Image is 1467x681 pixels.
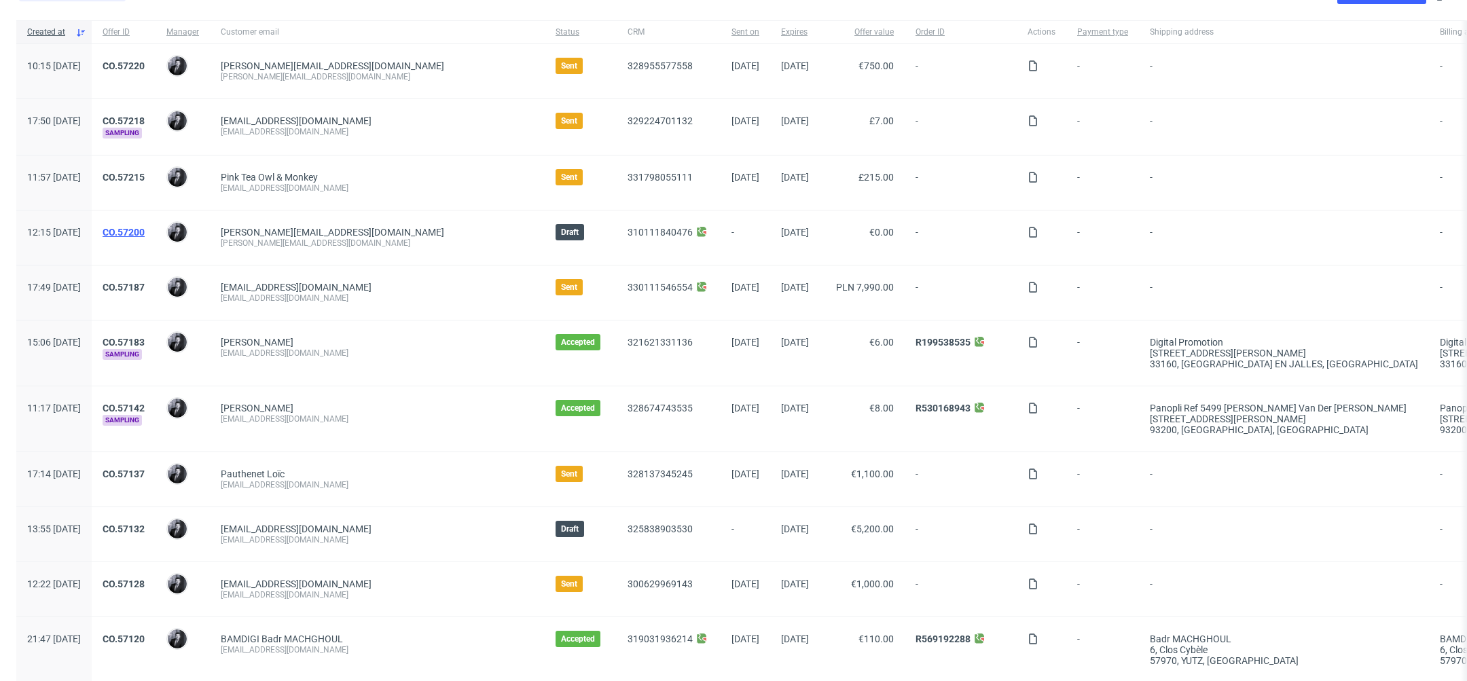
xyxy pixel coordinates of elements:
img: Philippe Dubuy [168,223,187,242]
span: Sent on [731,26,759,38]
div: [STREET_ADDRESS][PERSON_NAME] [1150,348,1418,358]
span: - [1077,633,1128,666]
a: CO.57215 [103,172,145,183]
span: Accepted [561,337,595,348]
span: Customer email [221,26,534,38]
span: Accepted [561,633,595,644]
div: [EMAIL_ADDRESS][DOMAIN_NAME] [221,589,534,600]
div: [PERSON_NAME][EMAIL_ADDRESS][DOMAIN_NAME] [221,238,534,249]
span: - [1077,172,1128,194]
span: £7.00 [869,115,894,126]
a: 325838903530 [628,523,693,534]
span: - [1077,337,1128,369]
span: - [1077,578,1128,600]
span: [DATE] [731,468,759,479]
span: - [1150,115,1418,139]
span: - [916,523,1006,545]
a: 300629969143 [628,578,693,589]
img: Philippe Dubuy [168,629,187,648]
span: 13:55 [DATE] [27,523,81,534]
span: [DATE] [731,172,759,183]
a: 310111840476 [628,227,693,238]
span: Sent [561,60,577,71]
span: [DATE] [731,633,759,644]
div: Panopli ref 5499 [PERSON_NAME] Van der [PERSON_NAME] [1150,403,1418,413]
span: Accepted [561,403,595,413]
span: €1,100.00 [851,468,894,479]
span: Offer value [831,26,894,38]
img: Philippe Dubuy [168,333,187,352]
span: Sent [561,578,577,589]
span: - [916,282,1006,303]
span: [DATE] [731,403,759,413]
span: Sent [561,172,577,183]
span: Manager [166,26,199,38]
span: Sampling [103,128,142,139]
a: 331798055111 [628,172,693,183]
a: 328955577558 [628,60,693,71]
span: - [1150,578,1418,600]
a: 328137345245 [628,468,693,479]
span: - [916,578,1006,600]
span: [DATE] [781,115,809,126]
span: 11:17 [DATE] [27,403,81,413]
span: - [916,60,1006,82]
span: Draft [561,523,579,534]
a: R530168943 [916,403,971,413]
a: CO.57200 [103,227,145,238]
span: [DATE] [731,282,759,293]
span: - [1150,523,1418,545]
span: - [916,227,1006,249]
span: [DATE] [781,633,809,644]
span: 21:47 [DATE] [27,633,81,644]
div: 6, Clos Cybèle [1150,644,1418,655]
a: CO.57132 [103,523,145,534]
span: - [1077,523,1128,545]
span: [EMAIL_ADDRESS][DOMAIN_NAME] [221,578,372,589]
span: Sent [561,282,577,293]
span: - [916,172,1006,194]
a: BAMDIGI Badr MACHGHOUL [221,633,343,644]
div: 57970, YUTZ , [GEOGRAPHIC_DATA] [1150,655,1418,666]
span: - [1150,227,1418,249]
a: CO.57120 [103,633,145,644]
span: - [731,523,759,545]
span: 11:57 [DATE] [27,172,81,183]
span: Status [556,26,606,38]
span: [DATE] [781,172,809,183]
div: [EMAIL_ADDRESS][DOMAIN_NAME] [221,293,534,303]
div: [EMAIL_ADDRESS][DOMAIN_NAME] [221,479,534,490]
span: 15:06 [DATE] [27,337,81,348]
a: Pauthenet Loïc [221,468,285,479]
div: [EMAIL_ADDRESS][DOMAIN_NAME] [221,126,534,137]
img: Philippe Dubuy [168,399,187,418]
span: - [1077,282,1128,303]
div: [EMAIL_ADDRESS][DOMAIN_NAME] [221,534,534,545]
a: [PERSON_NAME] [221,337,293,348]
span: €0.00 [869,227,894,238]
span: [PERSON_NAME][EMAIL_ADDRESS][DOMAIN_NAME] [221,227,444,238]
img: Philippe Dubuy [168,278,187,297]
span: 17:14 [DATE] [27,468,81,479]
span: CRM [628,26,710,38]
a: 328674743535 [628,403,693,413]
span: - [916,115,1006,139]
span: Created at [27,26,70,38]
a: 319031936214 [628,633,693,644]
div: [EMAIL_ADDRESS][DOMAIN_NAME] [221,183,534,194]
span: - [1150,282,1418,303]
span: Sampling [103,415,142,426]
span: [EMAIL_ADDRESS][DOMAIN_NAME] [221,523,372,534]
span: - [1077,227,1128,249]
a: Pink Tea Owl & Monkey [221,172,318,183]
span: Offer ID [103,26,145,38]
a: R569192288 [916,633,971,644]
a: [PERSON_NAME] [221,403,293,413]
a: CO.57142 [103,403,145,413]
span: - [1077,403,1128,435]
span: Shipping address [1150,26,1418,38]
span: €6.00 [869,337,894,348]
span: - [1150,468,1418,490]
img: Philippe Dubuy [168,519,187,538]
span: 12:15 [DATE] [27,227,81,238]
